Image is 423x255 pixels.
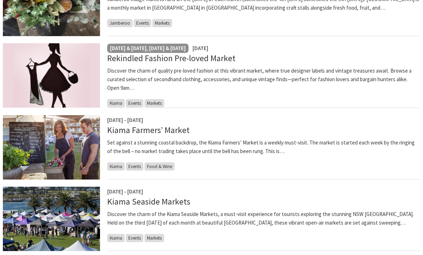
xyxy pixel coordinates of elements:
[107,125,190,135] a: Kiama Farmers’ Market
[107,188,143,195] span: [DATE] - [DATE]
[144,234,164,242] span: Markets
[107,196,190,207] a: Kiama Seaside Markets
[107,19,133,27] span: Jamberoo
[107,234,125,242] span: Kiama
[126,99,143,107] span: Events
[3,43,100,108] img: fashion
[126,234,143,242] span: Events
[144,162,175,171] span: Food & Wine
[107,117,143,123] span: [DATE] - [DATE]
[107,162,125,171] span: Kiama
[107,53,236,63] a: Rekindled Fashion Pre-loved Market
[3,115,100,180] img: Kiama-Farmers-Market-Credit-DNSW
[144,99,164,107] span: Markets
[152,19,172,27] span: Markets
[126,162,143,171] span: Events
[107,210,420,227] p: Discover the charm of the Kiama Seaside Markets, a must-visit experience for tourists exploring t...
[110,44,186,53] p: [DATE] & [DATE], [DATE] & [DATE]
[193,45,208,52] span: [DATE]
[3,187,100,251] img: Kiama Seaside Market
[107,99,125,107] span: Kiama
[134,19,151,27] span: Events
[107,67,420,92] p: Discover the charm of quality pre-loved fashion at this vibrant market, where true designer label...
[107,138,420,156] p: Set against a stunning coastal backdrop, the Kiama Farmers’ Market is a weekly must-visit. The ma...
